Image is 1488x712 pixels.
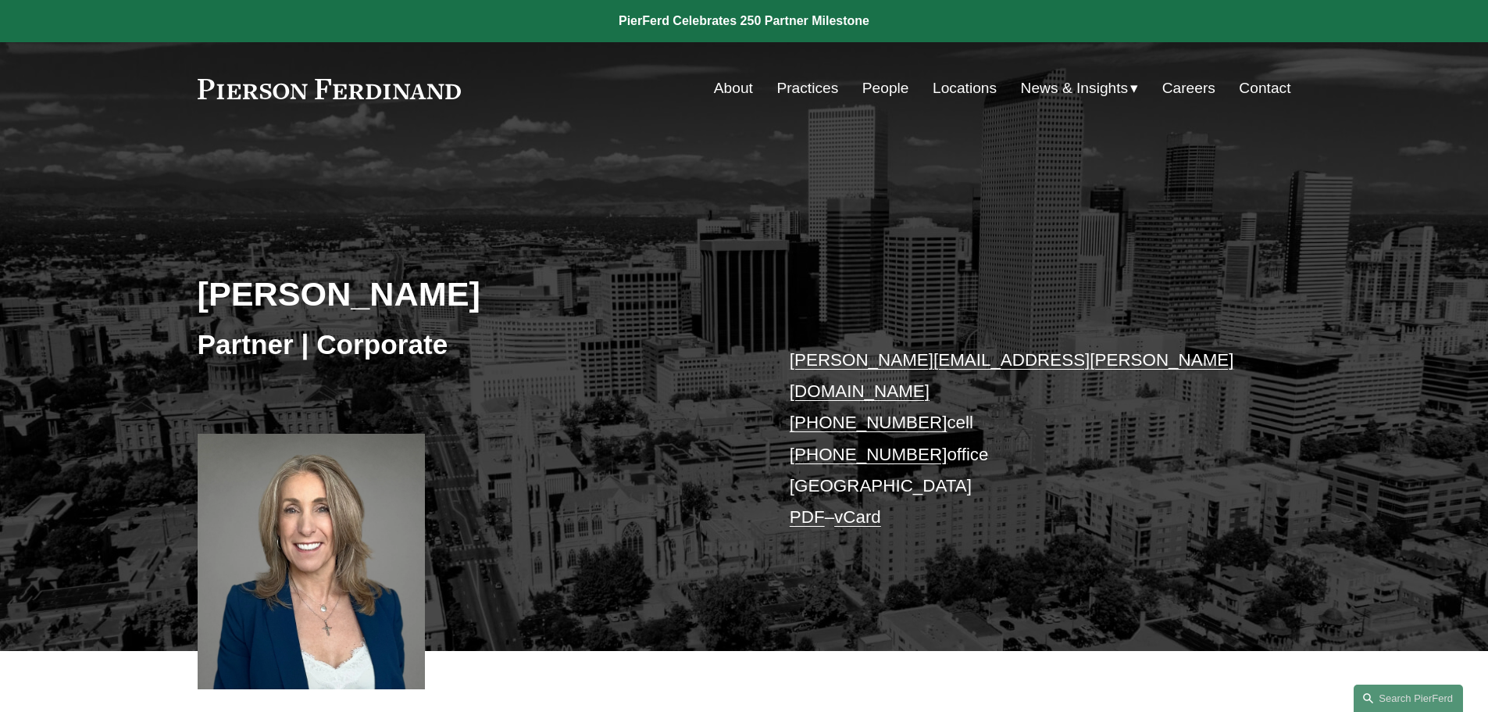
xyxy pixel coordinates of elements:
[933,73,997,103] a: Locations
[790,507,825,527] a: PDF
[1021,73,1139,103] a: folder dropdown
[198,327,744,362] h3: Partner | Corporate
[1354,685,1463,712] a: Search this site
[790,350,1234,401] a: [PERSON_NAME][EMAIL_ADDRESS][PERSON_NAME][DOMAIN_NAME]
[790,413,947,432] a: [PHONE_NUMBER]
[790,445,947,464] a: [PHONE_NUMBER]
[862,73,909,103] a: People
[790,345,1245,534] p: cell office [GEOGRAPHIC_DATA] –
[834,507,881,527] a: vCard
[1021,75,1129,102] span: News & Insights
[776,73,838,103] a: Practices
[1162,73,1215,103] a: Careers
[1239,73,1290,103] a: Contact
[714,73,753,103] a: About
[198,274,744,314] h2: [PERSON_NAME]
